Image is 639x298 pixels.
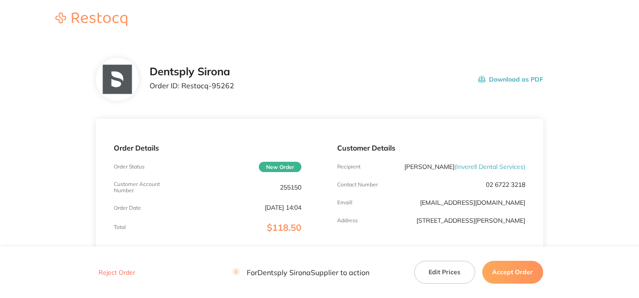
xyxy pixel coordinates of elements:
[265,204,301,211] p: [DATE] 14:04
[47,13,136,26] img: Restocq logo
[267,222,301,233] span: $118.50
[103,65,132,94] img: NTllNzd2NQ
[337,181,378,188] p: Contact Number
[280,184,301,191] p: 255150
[478,65,543,93] button: Download as PDF
[96,268,138,276] button: Reject Order
[455,163,525,171] span: ( Inverell Dental Services )
[114,205,141,211] p: Order Date
[420,199,525,207] a: [EMAIL_ADDRESS][DOMAIN_NAME]
[337,199,352,206] p: Emaill
[337,217,358,224] p: Address
[337,144,525,152] p: Customer Details
[337,164,360,170] p: Recipient
[150,65,234,78] h2: Dentsply Sirona
[486,181,525,188] p: 02 6722 3218
[414,261,475,283] button: Edit Prices
[482,261,543,283] button: Accept Order
[232,268,369,276] p: For Dentsply Sirona Supplier to action
[404,163,525,170] p: [PERSON_NAME]
[416,217,525,224] p: [STREET_ADDRESS][PERSON_NAME]
[114,144,301,152] p: Order Details
[47,13,136,27] a: Restocq logo
[114,181,176,194] p: Customer Account Number
[150,82,234,90] p: Order ID: Restocq- 95262
[259,162,301,172] span: New Order
[114,224,126,230] p: Total
[114,164,145,170] p: Order Status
